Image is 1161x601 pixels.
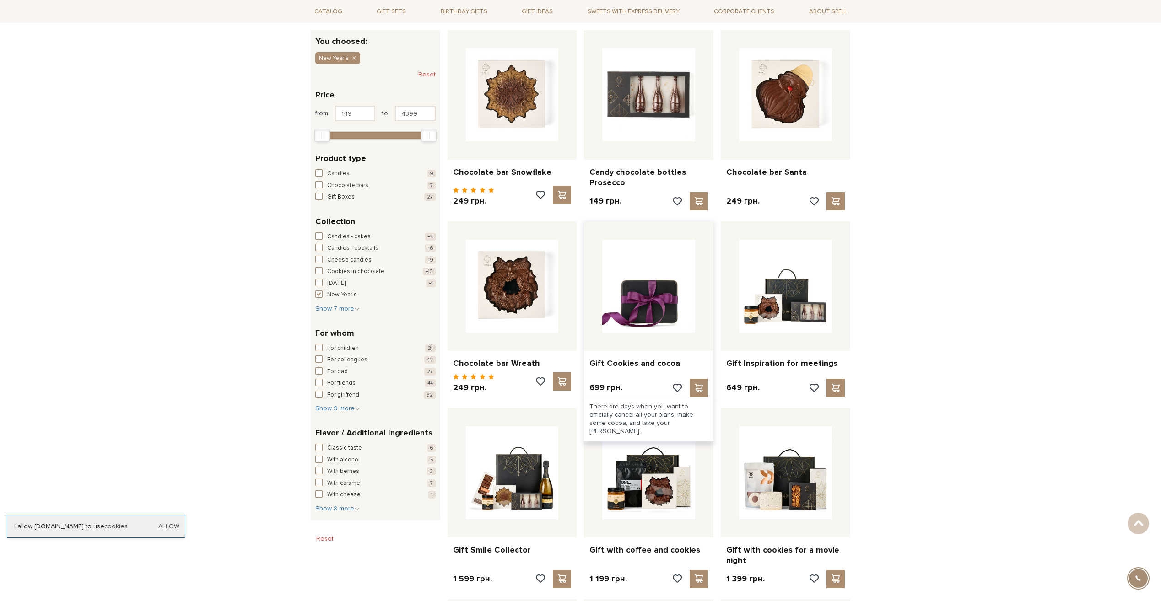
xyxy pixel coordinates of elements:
span: Classic taste [327,444,362,453]
span: 7 [427,479,436,487]
p: 1 199 грн. [589,574,627,584]
a: Gift with cookies for a movie night [726,545,845,566]
p: 649 грн. [726,382,760,393]
span: Cookies in chocolate [327,267,384,276]
a: Gift sets [373,5,410,19]
button: Cookies in chocolate +13 [315,267,436,276]
span: Candies - cakes [327,232,371,241]
span: +1 [426,279,436,287]
span: 5 [427,456,436,464]
a: Corporate clients [710,5,778,19]
span: Cheese candies [327,256,372,265]
span: from [315,109,328,118]
button: Candies - cocktails +6 [315,244,436,253]
a: Allow [158,522,179,531]
button: Classic taste 6 [315,444,436,453]
span: For children [327,344,359,353]
p: 1 599 грн. [453,574,492,584]
a: Birthday gifts [437,5,491,19]
a: cookies [104,522,128,530]
button: With cheese 1 [315,490,436,499]
button: Reset [418,67,436,82]
span: 9 [427,170,436,177]
button: Gift Boxes 27 [315,193,436,202]
a: About Spell [805,5,851,19]
span: [DATE] [327,279,346,288]
span: Candies - cocktails [327,244,378,253]
span: New Year's [327,290,357,300]
button: New Year's [315,52,360,64]
a: Chocolate bar Wreath [453,358,572,369]
a: Gift Cookies and cocoa [589,358,708,369]
span: For colleagues [327,355,367,365]
span: Chocolate bars [327,181,368,190]
span: Gift Boxes [327,193,355,202]
button: Show 7 more [315,304,360,313]
span: Show 9 more [315,404,360,412]
a: Gift Smile Collector [453,545,572,555]
div: Max [421,129,437,142]
span: to [382,109,388,118]
span: Flavor / Additional Ingredients [315,427,432,439]
span: With caramel [327,479,362,488]
a: Chocolate bar Snowflake [453,167,572,177]
span: 44 [425,379,436,387]
span: With cheese [327,490,361,499]
span: For whom [315,327,354,339]
span: 27 [424,193,436,201]
p: 249 грн. [726,196,760,206]
button: Show 8 more [315,504,360,513]
span: 42 [424,356,436,364]
p: 699 грн. [589,382,622,393]
a: Chocolate bar Santa [726,167,845,177]
span: New Year's [319,54,349,62]
span: For dad [327,367,348,376]
p: 149 грн. [589,196,621,206]
button: For friends 44 [315,379,436,388]
a: Candy chocolate bottles Prosecco [589,167,708,188]
button: For dad 27 [315,367,436,376]
p: 249 грн. [453,382,495,393]
button: New Year's [315,290,436,300]
a: Sweets with express delivery [584,4,683,19]
img: Gift Cookies and cocoa [602,240,695,333]
span: 3 [427,467,436,475]
span: With alcohol [327,456,360,465]
span: 32 [424,391,436,399]
span: Candies [327,169,350,178]
p: 249 грн. [453,196,495,206]
span: Price [315,89,335,101]
p: 1 399 грн. [726,574,765,584]
button: Cheese candies +9 [315,256,436,265]
button: For children 21 [315,344,436,353]
input: Price [335,106,376,121]
a: Catalog [311,5,346,19]
span: Product type [315,152,366,165]
a: Gift with coffee and cookies [589,545,708,555]
button: Chocolate bars 7 [315,181,436,190]
button: With alcohol 5 [315,456,436,465]
button: With caramel 7 [315,479,436,488]
button: Candies - cakes +4 [315,232,436,241]
span: 6 [427,444,436,452]
div: Min [314,129,330,142]
button: For colleagues 42 [315,355,436,365]
div: You choosed: [311,30,440,45]
button: Candies 9 [315,169,436,178]
span: Collection [315,215,355,228]
button: Reset [311,531,339,546]
span: 7 [427,182,436,189]
span: For girlfrend [327,391,359,400]
a: Gift ideas [518,5,556,19]
div: I allow [DOMAIN_NAME] to use [7,522,185,531]
span: With berries [327,467,359,476]
a: Gift Inspiration for meetings [726,358,845,369]
span: +4 [425,233,436,241]
button: With berries 3 [315,467,436,476]
span: +9 [425,256,436,264]
span: Show 7 more [315,305,360,312]
button: [DATE] +1 [315,279,436,288]
input: Price [395,106,436,121]
span: Show 8 more [315,504,360,512]
span: +6 [425,244,436,252]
